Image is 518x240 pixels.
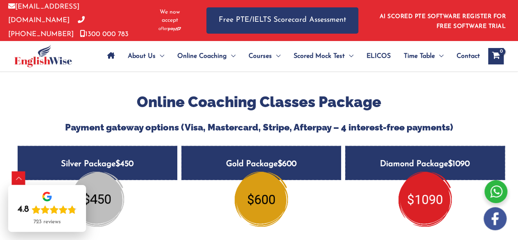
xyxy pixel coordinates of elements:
span: Menu Toggle [435,42,443,71]
div: 723 reviews [34,219,61,225]
a: 1300 000 783 [80,31,129,38]
a: AI SCORED PTE SOFTWARE REGISTER FOR FREE SOFTWARE TRIAL [380,14,506,30]
img: silver-package2.png [71,172,124,227]
img: cropped-ew-logo [14,45,72,67]
span: Courses [249,42,272,71]
a: Silver Package$450 [18,146,177,207]
span: $600 [278,160,296,168]
h5: Payment gateway options (Visa, Mastercard, Stripe, Afterpay – 4 interest-free payments) [14,122,505,133]
h5: Gold Package [181,146,341,180]
span: Contact [457,42,480,71]
span: Menu Toggle [156,42,164,71]
a: About UsMenu Toggle [121,42,171,71]
a: ELICOS [360,42,397,71]
span: About Us [128,42,156,71]
span: $450 [115,160,133,168]
span: Online Coaching [177,42,227,71]
a: Scored Mock TestMenu Toggle [287,42,360,71]
div: 4.8 [18,204,29,215]
span: Scored Mock Test [294,42,345,71]
nav: Site Navigation: Main Menu [101,42,480,71]
span: $1090 [448,160,470,168]
img: white-facebook.png [484,207,507,230]
span: ELICOS [366,42,391,71]
span: Time Table [404,42,435,71]
a: Time TableMenu Toggle [397,42,450,71]
span: Menu Toggle [227,42,235,71]
a: Online CoachingMenu Toggle [171,42,242,71]
a: View Shopping Cart, empty [488,48,504,64]
img: diamond-pte-package.png [398,172,452,227]
span: Menu Toggle [345,42,353,71]
span: We now accept [154,8,186,25]
img: Afterpay-Logo [158,27,181,31]
a: [EMAIL_ADDRESS][DOMAIN_NAME] [8,3,79,24]
h5: Diamond Package [345,146,505,180]
a: Free PTE/IELTS Scorecard Assessment [206,7,358,33]
span: Menu Toggle [272,42,280,71]
a: Gold Package$600 [181,146,341,207]
div: Rating: 4.8 out of 5 [18,204,77,215]
a: Contact [450,42,480,71]
a: [PHONE_NUMBER] [8,17,85,37]
h2: Online Coaching Classes Package [14,92,505,112]
aside: Header Widget 1 [375,7,510,34]
h5: Silver Package [18,146,177,180]
img: gold.png [235,172,288,227]
a: Diamond Package$1090 [345,146,505,207]
a: CoursesMenu Toggle [242,42,287,71]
